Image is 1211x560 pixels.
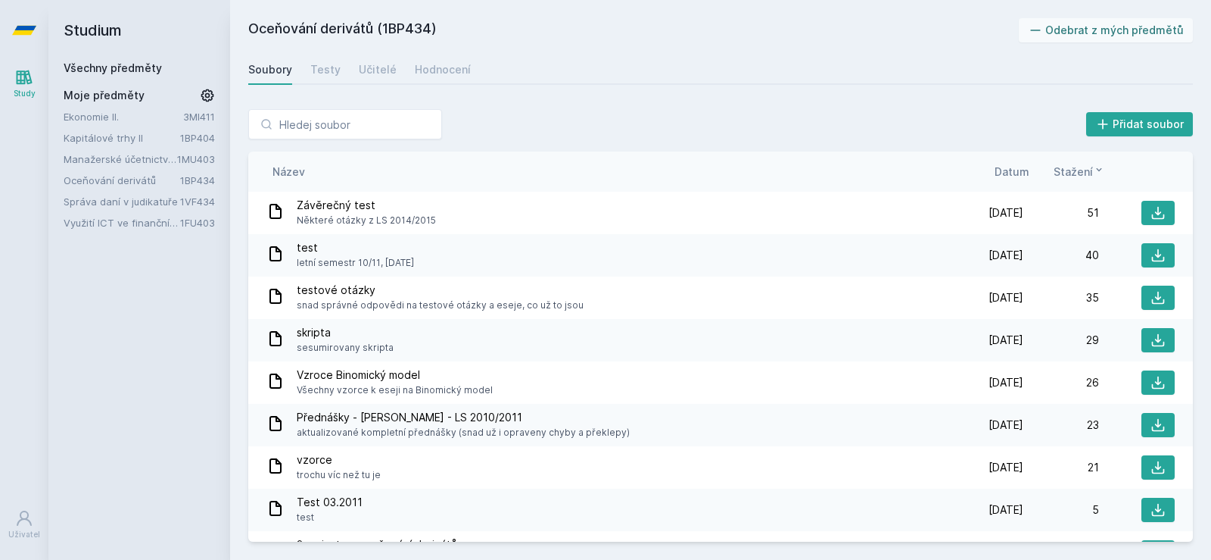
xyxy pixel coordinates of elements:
span: Vzroce Binomický model [297,368,493,383]
a: Soubory [248,55,292,85]
span: [DATE] [988,418,1023,433]
h2: Oceňování derivátů (1BP434) [248,18,1019,42]
span: vzorce [297,452,381,468]
span: Moje předměty [64,88,145,103]
span: [DATE] [988,460,1023,475]
span: test [297,510,363,525]
span: Přednášky - [PERSON_NAME] - LS 2010/2011 [297,410,630,425]
a: 1MU403 [177,153,215,165]
a: Hodnocení [415,55,471,85]
span: [DATE] [988,290,1023,305]
a: Testy [310,55,341,85]
div: 26 [1023,375,1099,390]
span: test [297,240,414,255]
div: Uživatel [8,529,40,540]
button: Název [272,164,305,180]
a: Study [3,61,45,107]
span: Všechny vzorce k eseji na Binomický model [297,383,493,398]
span: sesumirovany skripta [297,340,394,355]
a: 1BP404 [180,132,215,144]
span: [DATE] [988,248,1023,263]
span: [DATE] [988,502,1023,518]
div: 29 [1023,333,1099,348]
div: Učitelé [359,62,397,77]
span: Závěrečný test [297,198,436,213]
a: 1BP434 [180,174,215,186]
span: snad správné odpovědi na testové otázky a eseje, co už to jsou [297,298,584,313]
button: Stažení [1054,164,1105,180]
span: 2 varianty z oceňování derivátů [297,537,457,552]
div: Study [14,88,36,99]
input: Hledej soubor [248,109,442,139]
a: Kapitálové trhy II [64,130,180,145]
a: Manažerské účetnictví II. [64,152,177,167]
span: testové otázky [297,283,584,298]
div: Hodnocení [415,62,471,77]
a: Využití ICT ve finančním účetnictví [64,215,180,230]
a: 1VF434 [180,196,215,208]
span: letní semestr 10/11, [DATE] [297,255,414,271]
a: Oceňování derivátů [64,173,180,188]
span: skripta [297,325,394,340]
span: Některé otázky z LS 2014/2015 [297,213,436,228]
a: 3MI411 [183,111,215,123]
a: Všechny předměty [64,61,162,74]
button: Přidat soubor [1086,112,1194,136]
a: 1FU403 [180,217,215,229]
span: [DATE] [988,333,1023,348]
button: Odebrat z mých předmětů [1019,18,1194,42]
a: Správa daní v judikatuře [64,194,180,209]
span: [DATE] [988,205,1023,221]
div: 5 [1023,502,1099,518]
div: 40 [1023,248,1099,263]
span: Test 03.2011 [297,495,363,510]
span: Stažení [1054,164,1093,180]
span: trochu víc než tu je [297,468,381,483]
div: Testy [310,62,341,77]
div: 51 [1023,205,1099,221]
a: Učitelé [359,55,397,85]
span: [DATE] [988,375,1023,390]
div: Soubory [248,62,292,77]
div: 35 [1023,290,1099,305]
div: 23 [1023,418,1099,433]
span: aktualizované kompletní přednášky (snad už i opraveny chyby a překlepy) [297,425,630,440]
button: Datum [995,164,1029,180]
a: Uživatel [3,502,45,548]
div: 21 [1023,460,1099,475]
a: Ekonomie II. [64,109,183,124]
